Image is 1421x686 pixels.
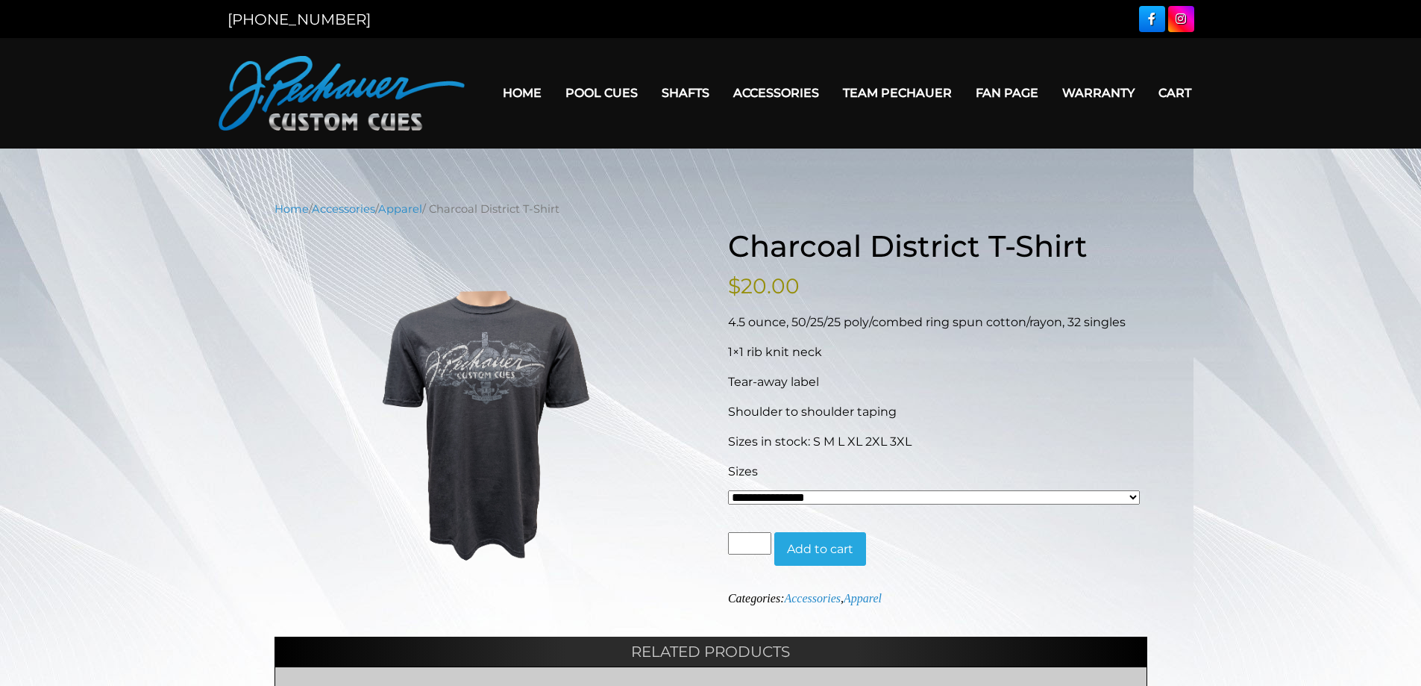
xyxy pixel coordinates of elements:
[774,532,866,567] button: Add to cart
[728,273,800,299] bdi: 20.00
[1050,74,1146,112] a: Warranty
[728,532,771,555] input: Product quantity
[728,464,758,478] span: Sizes
[275,202,309,216] a: Home
[831,74,964,112] a: Team Pechauer
[275,247,694,583] img: charcoal-shirt-6-30-21.png
[728,228,1147,264] h1: Charcoal District T-Shirt
[728,373,1147,391] p: Tear-away label
[312,202,375,216] a: Accessories
[728,592,882,605] span: Categories: ,
[1146,74,1203,112] a: Cart
[728,314,1147,331] p: 4.5 ounce, 50/25/25 poly/combed ring spun cotton/rayon, 32 singles
[219,56,465,131] img: Pechauer Custom Cues
[275,201,1147,217] nav: Breadcrumb
[491,74,553,112] a: Home
[275,637,1147,667] h2: Related products
[844,592,882,605] a: Apparel
[228,10,371,28] a: [PHONE_NUMBER]
[728,403,1147,421] p: Shoulder to shoulder taping
[553,74,650,112] a: Pool Cues
[650,74,721,112] a: Shafts
[721,74,831,112] a: Accessories
[728,433,1147,451] p: Sizes in stock: S M L XL 2XL 3XL
[378,202,422,216] a: Apparel
[784,592,841,605] a: Accessories
[964,74,1050,112] a: Fan Page
[728,273,741,299] span: $
[728,343,1147,361] p: 1×1 rib knit neck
